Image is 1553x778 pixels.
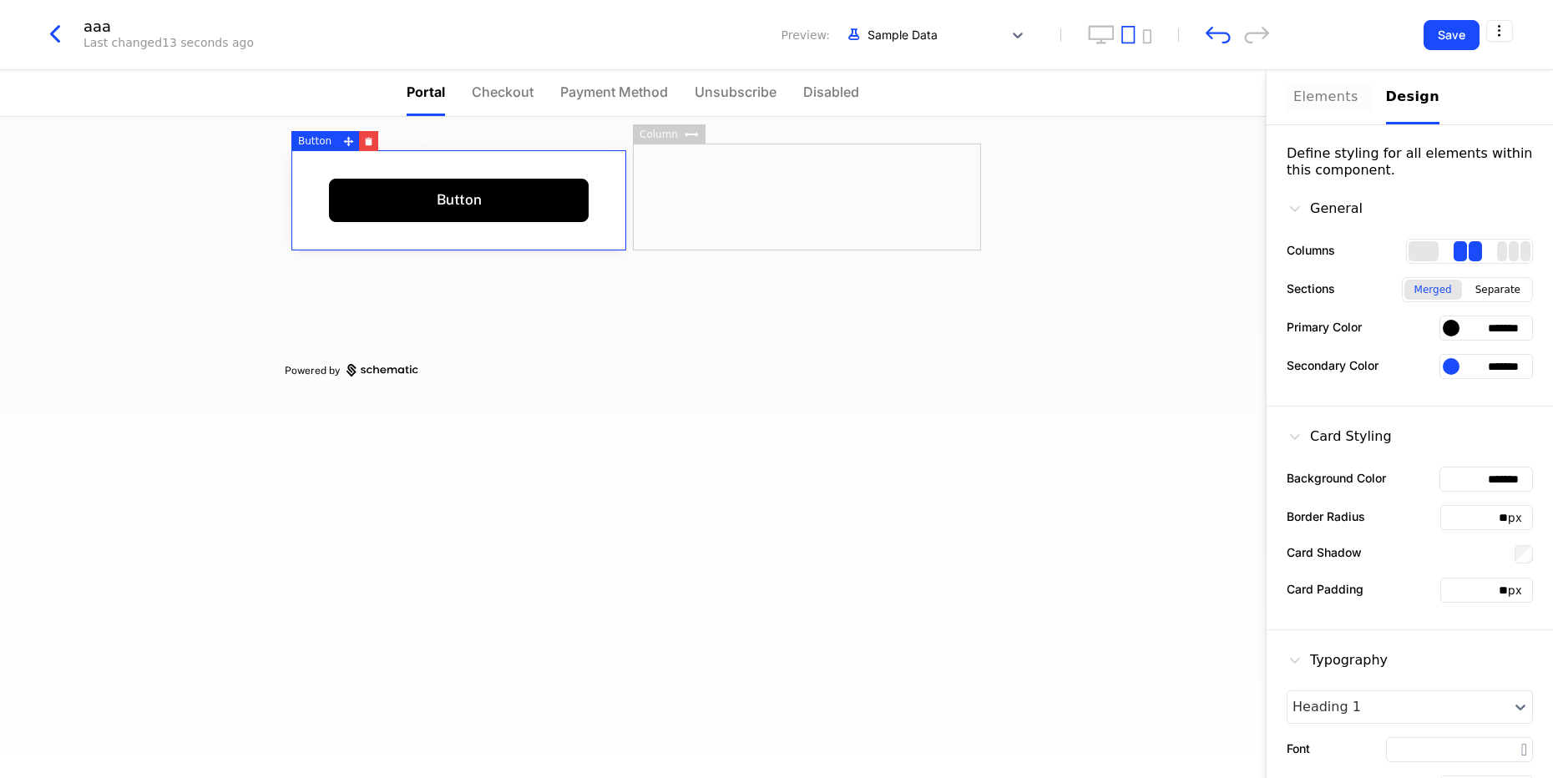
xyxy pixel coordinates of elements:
div: 1 columns [1409,241,1439,261]
button: desktop [1088,25,1115,44]
button: Save [1424,20,1480,50]
div: Design [1386,87,1439,107]
label: Border Radius [1287,508,1365,525]
a: Button [329,179,589,222]
div: Separate [1465,280,1530,300]
div: Define styling for all elements within this component. [1287,145,1533,179]
button: Select action [1486,20,1513,42]
label: Columns [1287,241,1335,259]
div: Choose Sub Page [1293,70,1526,124]
div: 2 columns [1454,241,1482,261]
div: undo [1206,26,1231,43]
span: Powered by [285,364,340,377]
span: Disabled [803,82,859,102]
div: Button [291,131,338,151]
div: Elements [1293,87,1366,107]
label: Sections [1287,280,1335,297]
span: Checkout [472,82,534,102]
div: Column [633,124,685,144]
div: Typography [1287,650,1388,670]
div: px [1508,509,1532,526]
div: Card Styling [1287,427,1392,447]
button: mobile [1142,29,1151,44]
div: aaa [83,19,254,34]
label: Primary Color [1287,318,1362,336]
label: Background Color [1287,469,1386,487]
div: px [1508,582,1532,599]
label: Card Padding [1287,580,1363,598]
a: Powered by [285,364,981,377]
div: Last changed 13 seconds ago [83,34,254,51]
label: Secondary Color [1287,356,1378,374]
label: Font [1287,740,1310,757]
span: Payment Method [560,82,668,102]
div: redo [1244,26,1269,43]
span: Preview: [782,27,830,43]
div: Merged [1404,280,1462,300]
span: Unsubscribe [695,82,776,102]
span: Portal [407,82,445,102]
div: General [1287,199,1363,219]
button: tablet [1121,25,1136,44]
div: 3 columns [1497,241,1530,261]
label: Card Shadow [1287,543,1362,561]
